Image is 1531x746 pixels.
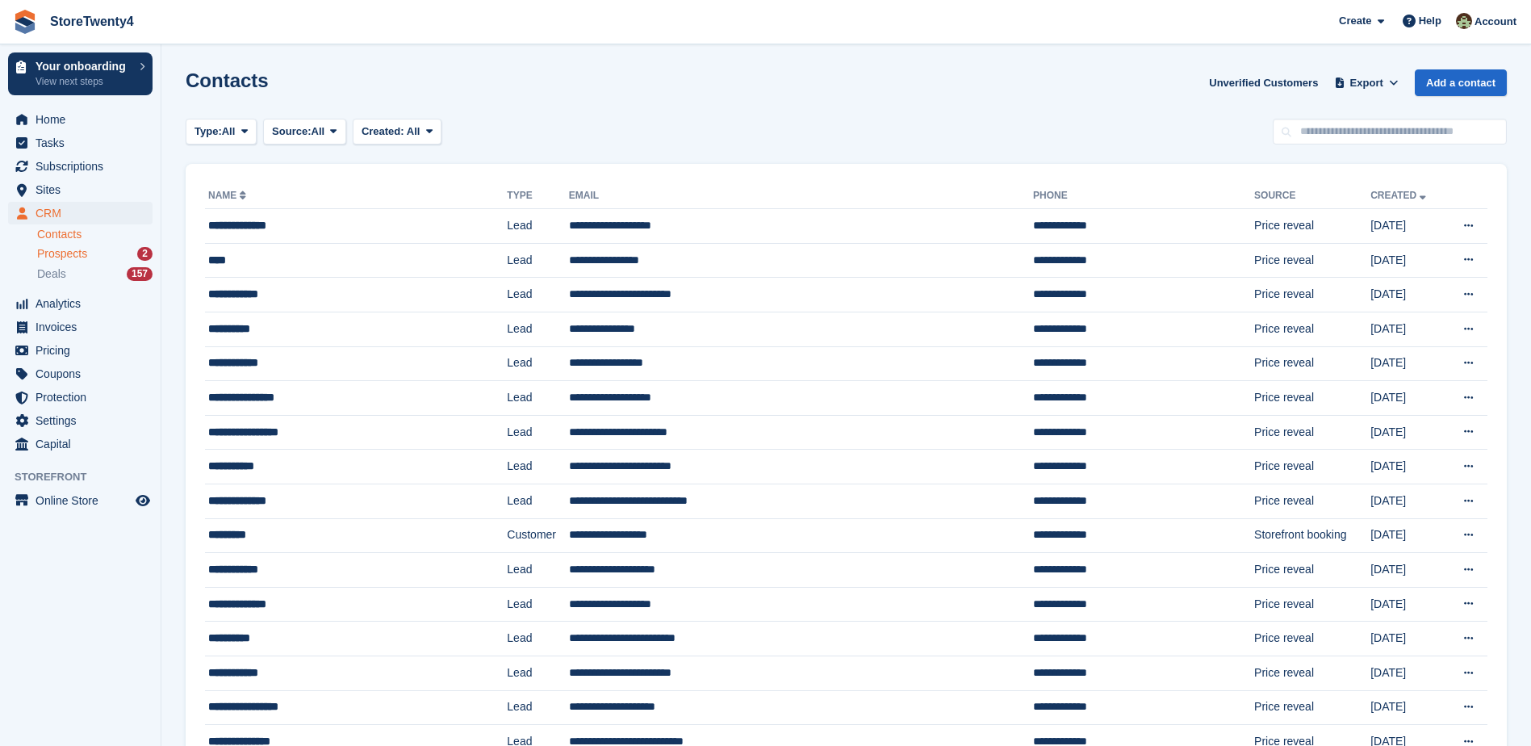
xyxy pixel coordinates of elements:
[507,415,568,450] td: Lead
[13,10,37,34] img: stora-icon-8386f47178a22dfd0bd8f6a31ec36ba5ce8667c1dd55bd0f319d3a0aa187defe.svg
[1370,190,1429,201] a: Created
[8,386,153,409] a: menu
[1370,690,1445,725] td: [DATE]
[36,363,132,385] span: Coupons
[36,489,132,512] span: Online Store
[36,155,132,178] span: Subscriptions
[1254,183,1370,209] th: Source
[1370,484,1445,518] td: [DATE]
[263,119,346,145] button: Source: All
[36,108,132,131] span: Home
[272,124,311,140] span: Source:
[1370,243,1445,278] td: [DATE]
[507,243,568,278] td: Lead
[36,132,132,154] span: Tasks
[362,125,404,137] span: Created:
[1370,587,1445,622] td: [DATE]
[186,119,257,145] button: Type: All
[8,132,153,154] a: menu
[1370,656,1445,690] td: [DATE]
[1370,312,1445,346] td: [DATE]
[1331,69,1402,96] button: Export
[1254,415,1370,450] td: Price reveal
[1370,346,1445,381] td: [DATE]
[1350,75,1383,91] span: Export
[507,587,568,622] td: Lead
[1254,518,1370,553] td: Storefront booking
[1254,243,1370,278] td: Price reveal
[186,69,269,91] h1: Contacts
[507,381,568,416] td: Lead
[8,178,153,201] a: menu
[36,433,132,455] span: Capital
[507,209,568,244] td: Lead
[8,202,153,224] a: menu
[1254,690,1370,725] td: Price reveal
[507,312,568,346] td: Lead
[507,450,568,484] td: Lead
[8,433,153,455] a: menu
[36,316,132,338] span: Invoices
[15,469,161,485] span: Storefront
[36,409,132,432] span: Settings
[127,267,153,281] div: 157
[8,108,153,131] a: menu
[507,553,568,588] td: Lead
[37,227,153,242] a: Contacts
[8,489,153,512] a: menu
[36,292,132,315] span: Analytics
[37,245,153,262] a: Prospects 2
[1415,69,1507,96] a: Add a contact
[1203,69,1324,96] a: Unverified Customers
[1419,13,1441,29] span: Help
[569,183,1033,209] th: Email
[8,155,153,178] a: menu
[507,622,568,656] td: Lead
[8,292,153,315] a: menu
[1370,450,1445,484] td: [DATE]
[1254,656,1370,690] td: Price reveal
[36,202,132,224] span: CRM
[1254,622,1370,656] td: Price reveal
[133,491,153,510] a: Preview store
[8,316,153,338] a: menu
[36,339,132,362] span: Pricing
[37,266,153,283] a: Deals 157
[8,339,153,362] a: menu
[1254,553,1370,588] td: Price reveal
[8,363,153,385] a: menu
[507,183,568,209] th: Type
[1456,13,1472,29] img: Lee Hanlon
[507,656,568,690] td: Lead
[8,409,153,432] a: menu
[1370,415,1445,450] td: [DATE]
[312,124,325,140] span: All
[36,386,132,409] span: Protection
[1370,553,1445,588] td: [DATE]
[507,346,568,381] td: Lead
[36,61,132,72] p: Your onboarding
[507,484,568,518] td: Lead
[1370,381,1445,416] td: [DATE]
[1254,209,1370,244] td: Price reveal
[1254,381,1370,416] td: Price reveal
[1254,587,1370,622] td: Price reveal
[137,247,153,261] div: 2
[407,125,420,137] span: All
[37,266,66,282] span: Deals
[37,246,87,262] span: Prospects
[1475,14,1516,30] span: Account
[36,178,132,201] span: Sites
[8,52,153,95] a: Your onboarding View next steps
[507,690,568,725] td: Lead
[1370,278,1445,312] td: [DATE]
[353,119,441,145] button: Created: All
[208,190,249,201] a: Name
[1370,622,1445,656] td: [DATE]
[1033,183,1254,209] th: Phone
[507,278,568,312] td: Lead
[1254,312,1370,346] td: Price reveal
[1370,209,1445,244] td: [DATE]
[36,74,132,89] p: View next steps
[1254,450,1370,484] td: Price reveal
